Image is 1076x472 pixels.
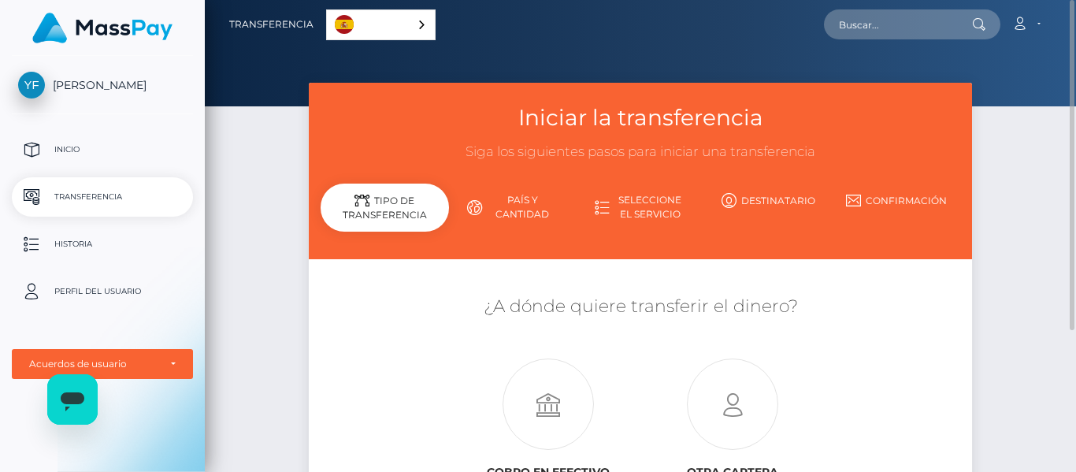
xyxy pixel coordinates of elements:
a: Perfil del usuario [12,272,193,311]
a: Transferencia [229,8,314,41]
a: Español [327,10,435,39]
div: Tipo de transferencia [321,184,448,232]
h3: Iniciar la transferencia [321,102,960,133]
a: País y cantidad [449,187,577,228]
input: Buscar... [824,9,972,39]
p: Historia [18,232,187,256]
img: MassPay [32,13,173,43]
button: Acuerdos de usuario [12,349,193,379]
iframe: Botón para iniciar la ventana de mensajería [47,374,98,425]
a: Inicio [12,130,193,169]
a: Transferencia [12,177,193,217]
h5: ¿A dónde quiere transferir el dinero? [321,295,960,319]
a: Confirmación [832,187,959,214]
p: Inicio [18,138,187,162]
a: Seleccione el servicio [577,187,704,228]
p: Transferencia [18,185,187,209]
div: Language [326,9,436,40]
p: Perfil del usuario [18,280,187,303]
a: Historia [12,225,193,264]
span: [PERSON_NAME] [12,78,193,92]
div: Acuerdos de usuario [29,358,158,370]
a: Destinatario [704,187,832,214]
aside: Language selected: Español [326,9,436,40]
h3: Siga los siguientes pasos para iniciar una transferencia [321,143,960,162]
